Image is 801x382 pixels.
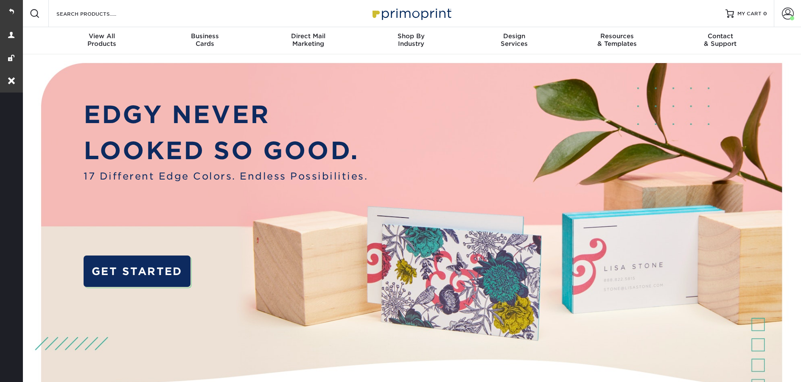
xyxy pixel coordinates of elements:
[360,32,463,40] span: Shop By
[154,32,257,48] div: Cards
[462,32,566,48] div: Services
[360,27,463,54] a: Shop ByIndustry
[257,32,360,40] span: Direct Mail
[84,97,368,133] p: EDGY NEVER
[669,27,772,54] a: Contact& Support
[737,10,762,17] span: MY CART
[257,27,360,54] a: Direct MailMarketing
[369,4,454,22] img: Primoprint
[56,8,138,19] input: SEARCH PRODUCTS.....
[154,32,257,40] span: Business
[669,32,772,48] div: & Support
[84,133,368,169] p: LOOKED SO GOOD.
[84,169,368,183] span: 17 Different Edge Colors. Endless Possibilities.
[566,27,669,54] a: Resources& Templates
[50,32,154,40] span: View All
[669,32,772,40] span: Contact
[462,32,566,40] span: Design
[257,32,360,48] div: Marketing
[566,32,669,48] div: & Templates
[50,27,154,54] a: View AllProducts
[50,32,154,48] div: Products
[154,27,257,54] a: BusinessCards
[84,256,190,287] a: GET STARTED
[462,27,566,54] a: DesignServices
[763,11,767,17] span: 0
[360,32,463,48] div: Industry
[566,32,669,40] span: Resources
